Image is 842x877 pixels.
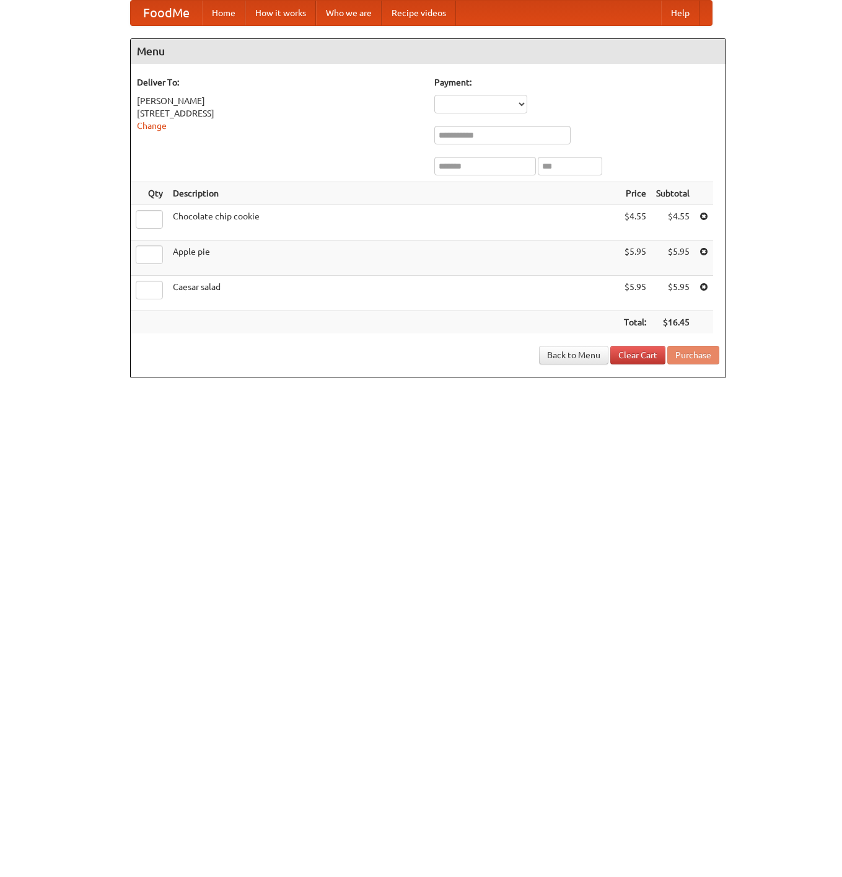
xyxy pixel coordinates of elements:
[137,107,422,120] div: [STREET_ADDRESS]
[382,1,456,25] a: Recipe videos
[168,276,619,311] td: Caesar salad
[619,240,651,276] td: $5.95
[131,182,168,205] th: Qty
[539,346,608,364] a: Back to Menu
[245,1,316,25] a: How it works
[651,311,695,334] th: $16.45
[661,1,699,25] a: Help
[619,311,651,334] th: Total:
[610,346,665,364] a: Clear Cart
[651,276,695,311] td: $5.95
[137,76,422,89] h5: Deliver To:
[137,121,167,131] a: Change
[434,76,719,89] h5: Payment:
[651,240,695,276] td: $5.95
[131,39,726,64] h4: Menu
[619,276,651,311] td: $5.95
[168,205,619,240] td: Chocolate chip cookie
[202,1,245,25] a: Home
[651,205,695,240] td: $4.55
[667,346,719,364] button: Purchase
[168,182,619,205] th: Description
[137,95,422,107] div: [PERSON_NAME]
[131,1,202,25] a: FoodMe
[316,1,382,25] a: Who we are
[619,205,651,240] td: $4.55
[168,240,619,276] td: Apple pie
[651,182,695,205] th: Subtotal
[619,182,651,205] th: Price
